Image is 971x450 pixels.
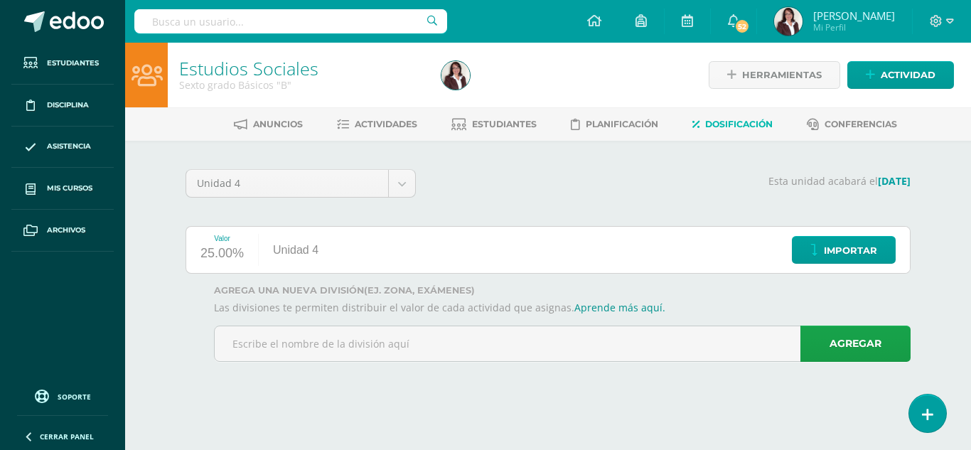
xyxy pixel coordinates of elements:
[807,113,897,136] a: Conferencias
[881,62,935,88] span: Actividad
[734,18,749,34] span: 52
[774,7,803,36] img: 9c03763851860f26ccd7dfc27219276d.png
[441,61,470,90] img: 9c03763851860f26ccd7dfc27219276d.png
[40,432,94,441] span: Cerrar panel
[186,170,415,197] a: Unidad 4
[47,141,91,152] span: Asistencia
[47,100,89,111] span: Disciplina
[742,62,822,88] span: Herramientas
[197,170,377,197] span: Unidad 4
[179,56,318,80] a: Estudios Sociales
[433,175,911,188] p: Esta unidad acabará el
[337,113,417,136] a: Actividades
[215,326,910,361] input: Escribe el nombre de la división aquí
[58,392,91,402] span: Soporte
[234,113,303,136] a: Anuncios
[134,9,447,33] input: Busca un usuario...
[47,58,99,69] span: Estudiantes
[179,78,424,92] div: Sexto grado Básicos 'B'
[709,61,840,89] a: Herramientas
[47,183,92,194] span: Mis cursos
[574,301,665,314] a: Aprende más aquí.
[571,113,658,136] a: Planificación
[214,285,911,296] label: Agrega una nueva división
[364,285,475,296] strong: (ej. Zona, Exámenes)
[17,386,108,405] a: Soporte
[259,227,333,273] div: Unidad 4
[11,127,114,168] a: Asistencia
[800,326,911,362] a: Agregar
[792,236,896,264] a: Importar
[705,119,773,129] span: Dosificación
[847,61,954,89] a: Actividad
[11,85,114,127] a: Disciplina
[214,301,911,314] p: Las divisiones te permiten distribuir el valor de cada actividad que asignas.
[355,119,417,129] span: Actividades
[200,235,244,242] div: Valor
[824,237,877,264] span: Importar
[813,21,895,33] span: Mi Perfil
[47,225,85,236] span: Archivos
[451,113,537,136] a: Estudiantes
[253,119,303,129] span: Anuncios
[11,168,114,210] a: Mis cursos
[813,9,895,23] span: [PERSON_NAME]
[586,119,658,129] span: Planificación
[11,43,114,85] a: Estudiantes
[825,119,897,129] span: Conferencias
[11,210,114,252] a: Archivos
[878,174,911,188] strong: [DATE]
[200,242,244,265] div: 25.00%
[692,113,773,136] a: Dosificación
[179,58,424,78] h1: Estudios Sociales
[472,119,537,129] span: Estudiantes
